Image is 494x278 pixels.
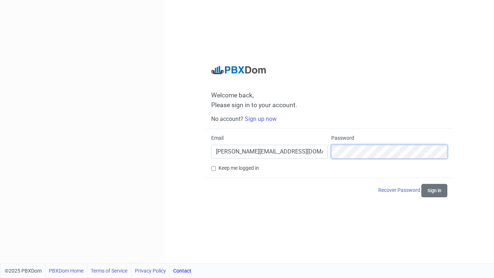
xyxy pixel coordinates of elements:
label: Email [211,134,223,142]
input: Email here... [211,145,327,159]
a: PBXDom Home [49,264,84,278]
span: Welcome back, [211,92,447,99]
label: Keep me logged in [218,164,259,172]
h6: No account? [211,115,447,122]
span: Please sign in to your account. [211,101,297,109]
a: Sign up now [245,115,277,122]
label: Password [331,134,354,142]
a: Contact [173,264,191,278]
a: Recover Password [378,187,421,193]
div: ©2025 PBXDom [5,264,191,278]
button: Sign in [421,184,447,197]
a: Privacy Policy [135,264,166,278]
a: Terms of Service [91,264,127,278]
